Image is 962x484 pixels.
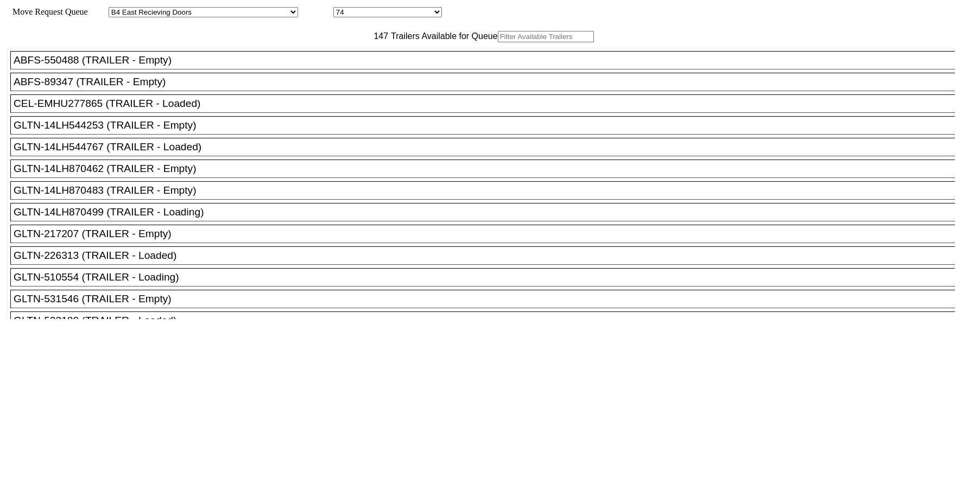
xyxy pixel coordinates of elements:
div: ABFS-89347 (TRAILER - Empty) [14,76,961,88]
span: Area [90,7,106,16]
div: GLTN-14LH544253 (TRAILER - Empty) [14,119,961,131]
div: ABFS-550488 (TRAILER - Empty) [14,54,961,66]
span: Move Request Queue [7,7,88,16]
div: GLTN-217207 (TRAILER - Empty) [14,228,961,240]
span: 147 [368,31,388,41]
input: Filter Available Trailers [498,31,594,42]
div: CEL-EMHU277865 (TRAILER - Loaded) [14,98,961,110]
span: Location [300,7,331,16]
div: GLTN-14LH870483 (TRAILER - Empty) [14,184,961,196]
div: GLTN-531546 (TRAILER - Empty) [14,293,961,305]
div: GLTN-510554 (TRAILER - Loading) [14,271,961,283]
div: GLTN-14LH544767 (TRAILER - Loaded) [14,141,961,153]
div: GLTN-14LH870462 (TRAILER - Empty) [14,163,961,175]
span: Trailers Available for Queue [388,31,498,41]
div: GLTN-533180 (TRAILER - Loaded) [14,315,961,327]
div: GLTN-226313 (TRAILER - Loaded) [14,250,961,262]
div: GLTN-14LH870499 (TRAILER - Loading) [14,206,961,218]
